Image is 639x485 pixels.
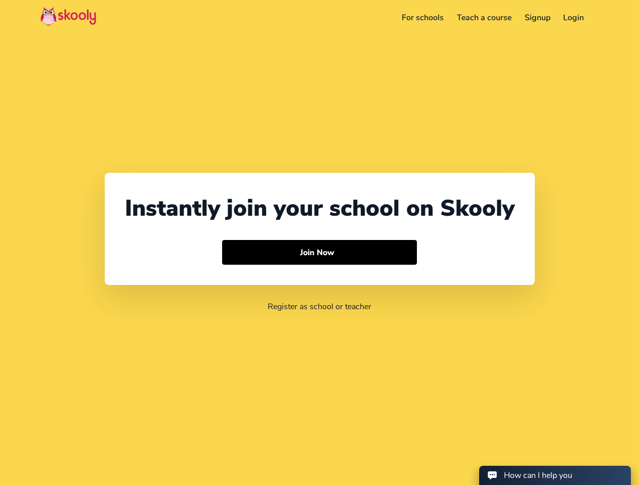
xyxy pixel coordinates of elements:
[450,10,518,26] a: Teach a course
[396,10,451,26] a: For schools
[268,301,371,312] a: Register as school or teacher
[557,10,590,26] a: Login
[125,193,515,224] div: Instantly join your school on Skooly
[518,10,557,26] a: Signup
[222,240,417,265] button: Join Now
[40,7,96,26] img: Skooly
